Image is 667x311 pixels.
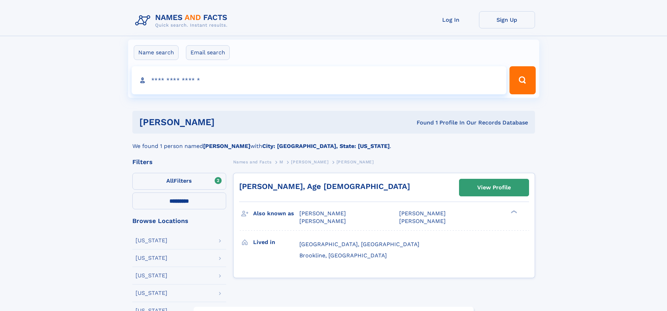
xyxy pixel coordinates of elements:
[132,66,507,94] input: search input
[459,179,529,196] a: View Profile
[262,143,390,149] b: City: [GEOGRAPHIC_DATA], State: [US_STATE]
[166,177,174,184] span: All
[299,210,346,217] span: [PERSON_NAME]
[253,236,299,248] h3: Lived in
[233,157,272,166] a: Names and Facts
[132,134,535,150] div: We found 1 person named with .
[132,173,226,190] label: Filters
[299,218,346,224] span: [PERSON_NAME]
[479,11,535,28] a: Sign Up
[291,157,328,166] a: [PERSON_NAME]
[132,159,226,165] div: Filters
[139,118,316,127] h1: [PERSON_NAME]
[336,160,374,164] span: [PERSON_NAME]
[203,143,250,149] b: [PERSON_NAME]
[399,210,446,217] span: [PERSON_NAME]
[315,119,528,127] div: Found 1 Profile In Our Records Database
[132,11,233,30] img: Logo Names and Facts
[134,45,179,60] label: Name search
[477,180,511,196] div: View Profile
[253,208,299,219] h3: Also known as
[186,45,230,60] label: Email search
[136,273,167,278] div: [US_STATE]
[299,241,419,248] span: [GEOGRAPHIC_DATA], [GEOGRAPHIC_DATA]
[136,290,167,296] div: [US_STATE]
[136,238,167,243] div: [US_STATE]
[509,66,535,94] button: Search Button
[279,160,283,164] span: M
[291,160,328,164] span: [PERSON_NAME]
[279,157,283,166] a: M
[399,218,446,224] span: [PERSON_NAME]
[423,11,479,28] a: Log In
[299,252,387,259] span: Brookline, [GEOGRAPHIC_DATA]
[132,218,226,224] div: Browse Locations
[239,182,410,191] a: [PERSON_NAME], Age [DEMOGRAPHIC_DATA]
[509,210,517,214] div: ❯
[136,255,167,261] div: [US_STATE]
